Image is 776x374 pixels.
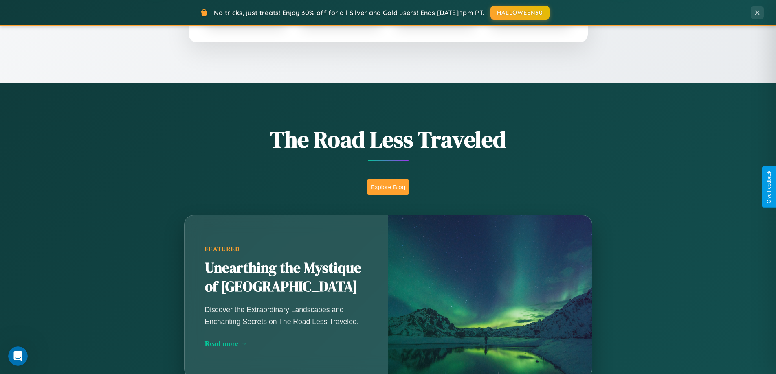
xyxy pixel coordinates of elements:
div: Give Feedback [766,171,772,203]
iframe: Intercom live chat [8,346,28,366]
button: Explore Blog [367,179,409,195]
span: No tricks, just treats! Enjoy 30% off for all Silver and Gold users! Ends [DATE] 1pm PT. [214,9,484,17]
button: HALLOWEEN30 [490,6,550,20]
h1: The Road Less Traveled [144,124,633,155]
p: Discover the Extraordinary Landscapes and Enchanting Secrets on The Road Less Traveled. [205,304,368,327]
div: Read more → [205,339,368,348]
h2: Unearthing the Mystique of [GEOGRAPHIC_DATA] [205,259,368,296]
div: Featured [205,246,368,253]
